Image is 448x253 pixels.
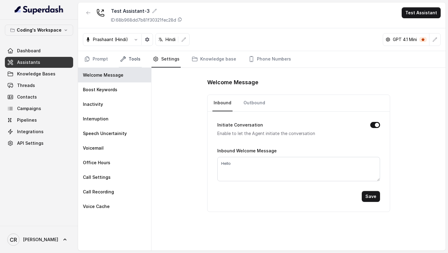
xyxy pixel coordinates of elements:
p: Boost Keywords [83,87,117,93]
p: GPT 4.1 Mini [393,36,417,43]
a: Knowledge base [190,51,237,68]
span: Contacts [17,94,37,100]
a: Tools [119,51,142,68]
span: Campaigns [17,106,41,112]
p: Call Settings [83,174,111,180]
p: Inactivity [83,101,103,107]
span: Assistants [17,59,40,65]
h1: Welcome Message [207,78,390,87]
div: Test Assistant-3 [111,7,182,15]
img: light.svg [15,5,64,15]
p: Prashaant (Hindi) [93,36,128,43]
a: API Settings [5,138,73,149]
p: ID: 68b968dd7b81f30321fec28d [111,17,176,23]
span: Pipelines [17,117,37,123]
p: Office Hours [83,160,110,166]
button: Test Assistant [402,7,441,18]
a: Pipelines [5,115,73,126]
svg: openai logo [386,37,390,42]
p: Welcome Message [83,72,123,78]
span: Dashboard [17,48,41,54]
button: Save [362,191,380,202]
p: Call Recording [83,189,114,195]
label: Inbound Welcome Message [217,148,277,153]
p: Enable to let the Agent initiate the conversation [217,130,361,137]
span: Threads [17,82,35,88]
span: [PERSON_NAME] [23,237,58,243]
p: Speech Uncertainity [83,130,127,137]
p: Voice Cache [83,203,110,210]
a: Dashboard [5,45,73,56]
a: Contacts [5,92,73,102]
a: Phone Numbers [247,51,292,68]
p: Voicemail [83,145,104,151]
a: Outbound [242,95,266,111]
nav: Tabs [212,95,385,111]
span: Knowledge Bases [17,71,55,77]
button: Coding's Workspace [5,25,73,36]
textarea: Hello [217,157,380,181]
p: Coding's Workspace [17,26,62,34]
a: [PERSON_NAME] [5,231,73,248]
span: Integrations [17,129,44,135]
a: Campaigns [5,103,73,114]
a: Assistants [5,57,73,68]
text: CR [10,237,17,243]
a: Inbound [212,95,233,111]
p: Hindi [165,36,176,43]
a: Knowledge Bases [5,68,73,79]
a: Prompt [83,51,109,68]
nav: Tabs [83,51,441,68]
a: Settings [151,51,181,68]
a: Integrations [5,126,73,137]
label: Initiate Conversation [217,121,263,129]
a: Threads [5,80,73,91]
p: Interruption [83,116,108,122]
span: API Settings [17,140,44,146]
